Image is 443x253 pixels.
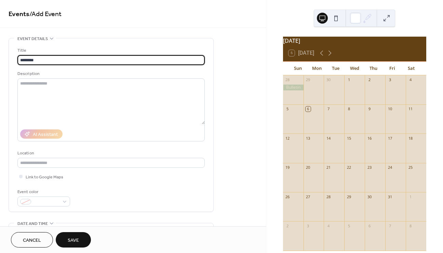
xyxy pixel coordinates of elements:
div: 30 [326,77,331,83]
div: 17 [387,136,392,141]
div: 4 [408,77,413,83]
div: 21 [326,165,331,170]
div: 12 [285,136,290,141]
div: Sun [288,62,307,75]
div: 14 [326,136,331,141]
div: Description [17,70,203,77]
div: 6 [306,106,311,112]
div: Sat [402,62,421,75]
div: 27 [306,194,311,199]
div: Fri [383,62,402,75]
div: 1 [408,194,413,199]
span: / Add Event [29,8,62,21]
div: 2 [367,77,372,83]
div: 29 [346,194,351,199]
div: 13 [306,136,311,141]
button: Save [56,232,91,248]
span: Date and time [17,220,48,227]
div: 31 [387,194,392,199]
span: Link to Google Maps [26,174,63,181]
div: Title [17,47,203,54]
div: 16 [367,136,372,141]
div: 15 [346,136,351,141]
div: Wed [345,62,364,75]
div: 11 [408,106,413,112]
div: [DATE] [283,37,426,45]
div: 2 [285,223,290,228]
div: 30 [367,194,372,199]
div: 28 [326,194,331,199]
div: 19 [285,165,290,170]
span: Save [68,237,79,244]
span: Cancel [23,237,41,244]
div: 9 [367,106,372,112]
div: 26 [285,194,290,199]
div: 4 [326,223,331,228]
div: 7 [387,223,392,228]
div: 7 [326,106,331,112]
div: 20 [306,165,311,170]
div: 18 [408,136,413,141]
div: 25 [408,165,413,170]
div: Bulletin [283,85,304,90]
div: 8 [346,106,351,112]
div: 28 [285,77,290,83]
a: Events [9,8,29,21]
div: 23 [367,165,372,170]
div: 10 [387,106,392,112]
div: 29 [306,77,311,83]
span: Event details [17,35,48,42]
div: 3 [306,223,311,228]
div: Thu [364,62,383,75]
div: 22 [346,165,351,170]
div: 5 [285,106,290,112]
div: Tue [326,62,345,75]
div: 24 [387,165,392,170]
div: 6 [367,223,372,228]
button: Cancel [11,232,53,248]
div: 8 [408,223,413,228]
div: Mon [307,62,326,75]
div: 5 [346,223,351,228]
div: 1 [346,77,351,83]
div: 3 [387,77,392,83]
div: Location [17,150,203,157]
div: Event color [17,188,69,195]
